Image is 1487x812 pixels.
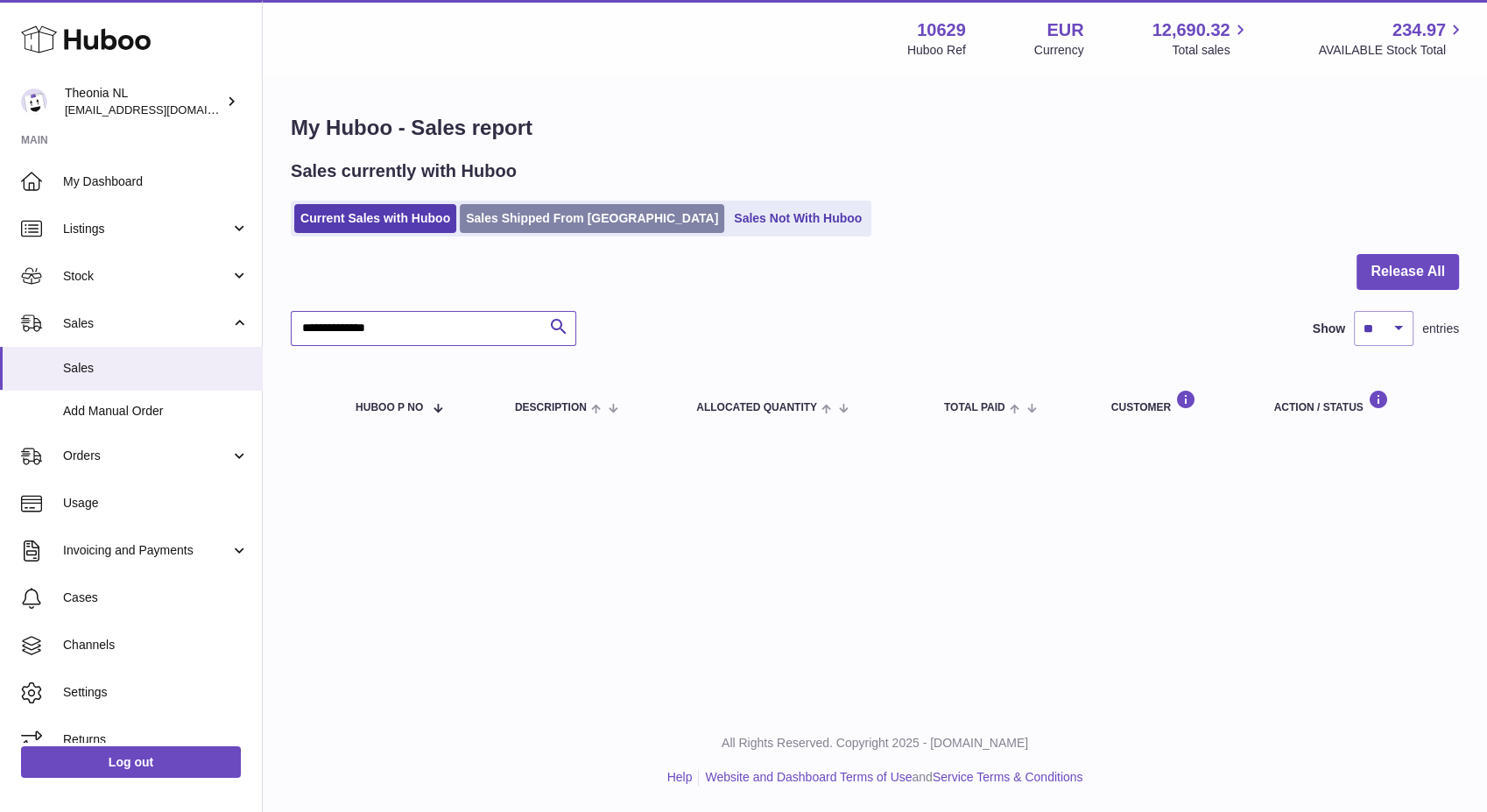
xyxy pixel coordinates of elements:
a: 12,690.32 Total sales [1152,18,1250,59]
span: 12,690.32 [1152,18,1230,42]
span: entries [1422,321,1459,337]
span: [EMAIL_ADDRESS][DOMAIN_NAME] [65,102,257,117]
div: Customer [1111,390,1239,413]
span: Total sales [1172,42,1250,59]
li: and [699,769,1082,786]
p: All Rights Reserved. Copyright 2025 - [DOMAIN_NAME] [277,735,1473,752]
span: Sales [63,360,249,377]
span: Listings [63,221,230,237]
span: Total paid [944,402,1005,413]
div: Currency [1034,42,1084,59]
a: Service Terms & Conditions [933,770,1083,784]
span: AVAILABLE Stock Total [1318,42,1466,59]
div: Huboo Ref [907,42,966,59]
strong: EUR [1047,18,1083,42]
span: Returns [63,731,249,748]
a: Website and Dashboard Terms of Use [705,770,912,784]
a: Current Sales with Huboo [294,204,456,233]
div: Theonia NL [65,85,222,118]
span: Orders [63,448,230,464]
span: ALLOCATED Quantity [696,402,817,413]
h1: My Huboo - Sales report [291,114,1459,142]
a: Help [667,770,693,784]
a: 234.97 AVAILABLE Stock Total [1318,18,1466,59]
span: Settings [63,684,249,701]
strong: 10629 [917,18,966,42]
a: Log out [21,746,241,778]
span: Description [515,402,587,413]
label: Show [1313,321,1345,337]
span: Add Manual Order [63,403,249,420]
img: info@wholesomegoods.eu [21,88,47,115]
span: Cases [63,590,249,606]
a: Sales Not With Huboo [728,204,868,233]
div: Action / Status [1273,390,1441,413]
span: Sales [63,315,230,332]
button: Release All [1357,254,1459,290]
span: Usage [63,495,249,512]
a: Sales Shipped From [GEOGRAPHIC_DATA] [460,204,724,233]
span: My Dashboard [63,173,249,190]
span: Channels [63,637,249,653]
span: Huboo P no [356,402,423,413]
span: Stock [63,268,230,285]
span: Invoicing and Payments [63,542,230,559]
span: 234.97 [1392,18,1446,42]
h2: Sales currently with Huboo [291,159,517,183]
